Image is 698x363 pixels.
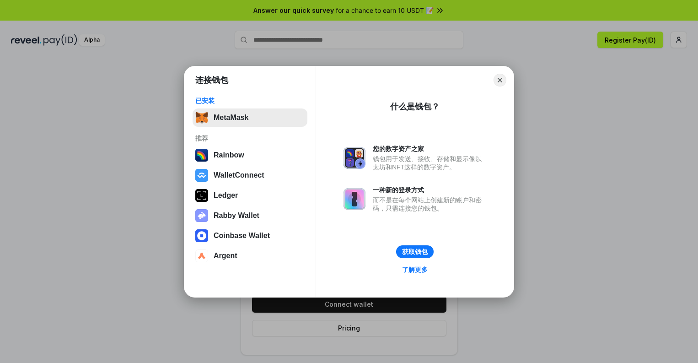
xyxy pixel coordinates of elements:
button: Close [494,74,506,87]
img: svg+xml,%3Csvg%20width%3D%2228%22%20height%3D%2228%22%20viewBox%3D%220%200%2028%2028%22%20fill%3D... [195,169,208,182]
img: svg+xml,%3Csvg%20width%3D%2228%22%20height%3D%2228%22%20viewBox%3D%220%200%2028%2028%22%20fill%3D... [195,249,208,262]
img: svg+xml,%3Csvg%20xmlns%3D%22http%3A%2F%2Fwww.w3.org%2F2000%2Fsvg%22%20fill%3D%22none%22%20viewBox... [344,147,365,169]
img: svg+xml,%3Csvg%20xmlns%3D%22http%3A%2F%2Fwww.w3.org%2F2000%2Fsvg%22%20fill%3D%22none%22%20viewBox... [195,209,208,222]
img: svg+xml,%3Csvg%20width%3D%2228%22%20height%3D%2228%22%20viewBox%3D%220%200%2028%2028%22%20fill%3D... [195,229,208,242]
img: svg+xml,%3Csvg%20fill%3D%22none%22%20height%3D%2233%22%20viewBox%3D%220%200%2035%2033%22%20width%... [195,111,208,124]
div: Rainbow [214,151,244,159]
img: svg+xml,%3Csvg%20xmlns%3D%22http%3A%2F%2Fwww.w3.org%2F2000%2Fsvg%22%20width%3D%2228%22%20height%3... [195,189,208,202]
div: 了解更多 [402,265,428,274]
div: MetaMask [214,114,248,122]
button: WalletConnect [193,166,307,184]
a: 了解更多 [397,264,433,276]
h1: 连接钱包 [195,75,228,86]
button: Argent [193,247,307,265]
div: 钱包用于发送、接收、存储和显示像以太坊和NFT这样的数字资产。 [373,155,486,171]
div: 而不是在每个网站上创建新的账户和密码，只需连接您的钱包。 [373,196,486,212]
button: 获取钱包 [396,245,434,258]
div: Ledger [214,191,238,200]
button: Rabby Wallet [193,206,307,225]
div: Argent [214,252,237,260]
div: 什么是钱包？ [390,101,440,112]
button: Ledger [193,186,307,205]
button: Coinbase Wallet [193,227,307,245]
img: svg+xml,%3Csvg%20width%3D%22120%22%20height%3D%22120%22%20viewBox%3D%220%200%20120%20120%22%20fil... [195,149,208,162]
div: 推荐 [195,134,305,142]
img: svg+xml,%3Csvg%20xmlns%3D%22http%3A%2F%2Fwww.w3.org%2F2000%2Fsvg%22%20fill%3D%22none%22%20viewBox... [344,188,365,210]
div: Rabby Wallet [214,211,259,220]
div: 已安装 [195,97,305,105]
button: Rainbow [193,146,307,164]
button: MetaMask [193,108,307,127]
div: 获取钱包 [402,248,428,256]
div: 一种新的登录方式 [373,186,486,194]
div: WalletConnect [214,171,264,179]
div: Coinbase Wallet [214,232,270,240]
div: 您的数字资产之家 [373,145,486,153]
